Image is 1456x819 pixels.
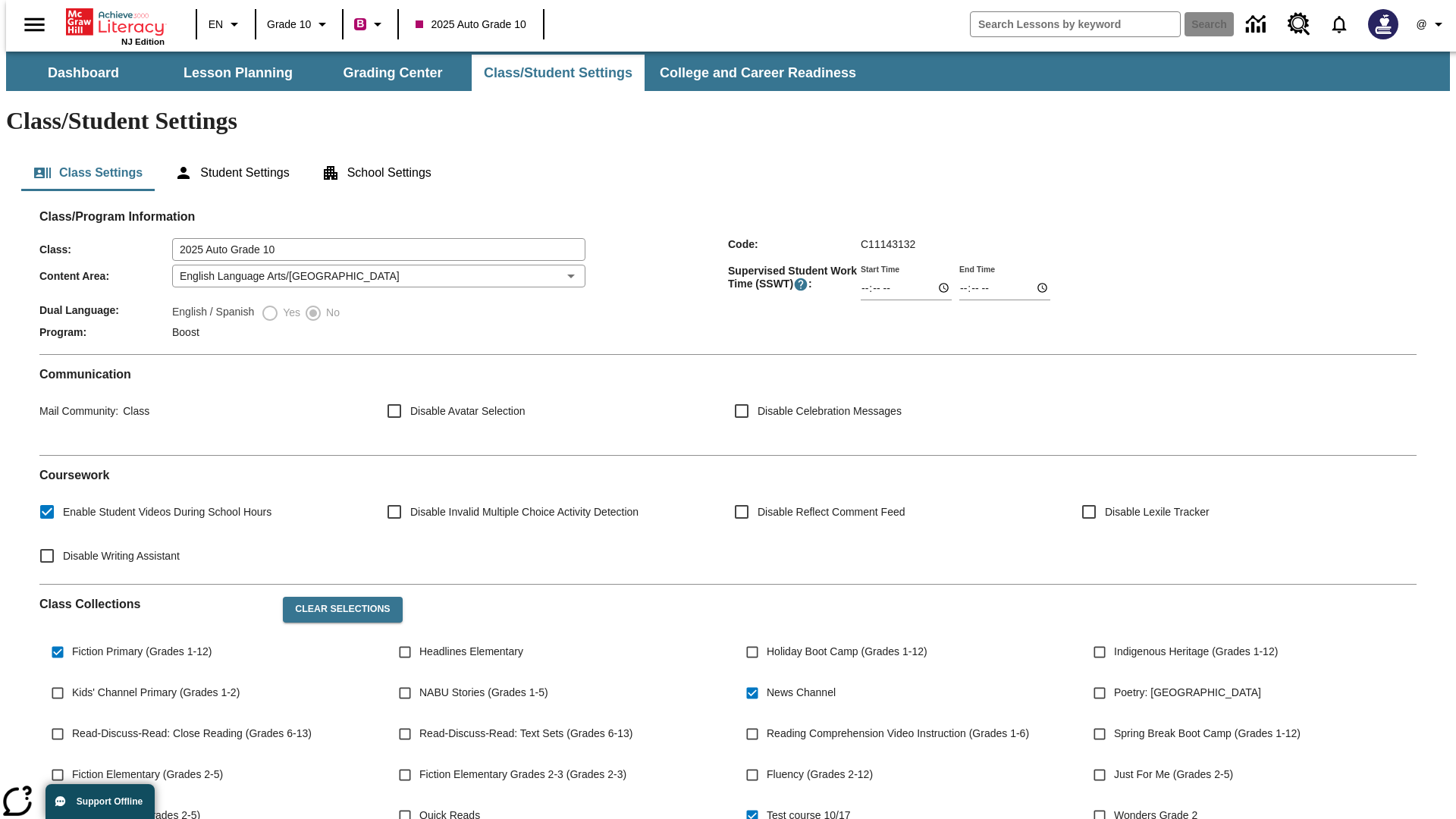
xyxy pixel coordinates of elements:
[39,468,1417,572] div: Coursework
[728,265,861,292] span: Supervised Student Work Time (SSWT) :
[72,685,240,701] span: Kids' Channel Primary (Grades 1-2)
[1114,644,1278,660] span: Indigenous Heritage (Grades 1-12)
[172,265,585,287] div: English Language Arts/[GEOGRAPHIC_DATA]
[283,597,402,623] button: Clear Selections
[172,304,254,322] label: English / Spanish
[66,5,165,46] div: Home
[39,209,1417,224] h2: Class/Program Information
[279,305,300,321] span: Yes
[172,326,199,338] span: Boost
[410,504,639,520] span: Disable Invalid Multiple Choice Activity Detection
[39,367,1417,381] h2: Communication
[1279,4,1319,45] a: Resource Center, Will open in new tab
[419,685,548,701] span: NABU Stories (Grades 1-5)
[12,2,57,47] button: Open side menu
[39,468,1417,482] h2: Course work
[39,405,118,417] span: Mail Community :
[72,767,223,783] span: Fiction Elementary (Grades 2-5)
[39,326,172,338] span: Program :
[728,238,861,250] span: Code :
[6,52,1450,91] div: SubNavbar
[267,17,311,33] span: Grade 10
[39,224,1417,342] div: Class/Program Information
[45,784,155,819] button: Support Offline
[202,11,250,38] button: Language: EN, Select a language
[39,597,271,611] h2: Class Collections
[6,107,1450,135] h1: Class/Student Settings
[261,11,337,38] button: Grade: Grade 10, Select a grade
[162,155,301,191] button: Student Settings
[39,270,172,282] span: Content Area :
[1237,4,1279,45] a: Data Center
[793,277,808,292] button: Supervised Student Work Time is the timeframe when students can take LevelSet and when lessons ar...
[1105,504,1210,520] span: Disable Lexile Tracker
[410,403,526,419] span: Disable Avatar Selection
[66,7,165,37] a: Home
[758,403,902,419] span: Disable Celebration Messages
[317,55,469,91] button: Grading Center
[767,726,1029,742] span: Reading Comprehension Video Instruction (Grades 1-6)
[72,726,312,742] span: Read-Discuss-Read: Close Reading (Grades 6-13)
[209,17,223,33] span: EN
[72,644,212,660] span: Fiction Primary (Grades 1-12)
[121,37,165,46] span: NJ Edition
[861,238,915,250] span: C11143132
[172,238,585,261] input: Class
[39,367,1417,443] div: Communication
[1359,5,1407,44] button: Select a new avatar
[21,155,1435,191] div: Class/Student Settings
[1416,17,1426,33] span: @
[348,11,393,38] button: Boost Class color is violet red. Change class color
[861,263,899,275] label: Start Time
[39,304,172,316] span: Dual Language :
[758,504,905,520] span: Disable Reflect Comment Feed
[767,644,927,660] span: Holiday Boot Camp (Grades 1-12)
[959,263,995,275] label: End Time
[419,767,626,783] span: Fiction Elementary Grades 2-3 (Grades 2-3)
[118,405,149,417] span: Class
[767,685,836,701] span: News Channel
[39,243,172,256] span: Class :
[21,155,155,191] button: Class Settings
[8,55,159,91] button: Dashboard
[1368,9,1398,39] img: Avatar
[162,55,314,91] button: Lesson Planning
[419,644,523,660] span: Headlines Elementary
[63,504,271,520] span: Enable Student Videos During School Hours
[6,55,870,91] div: SubNavbar
[309,155,444,191] button: School Settings
[648,55,868,91] button: College and Career Readiness
[1319,5,1359,44] a: Notifications
[322,305,340,321] span: No
[767,767,873,783] span: Fluency (Grades 2-12)
[356,14,364,33] span: B
[1407,11,1456,38] button: Profile/Settings
[416,17,526,33] span: 2025 Auto Grade 10
[472,55,645,91] button: Class/Student Settings
[1114,767,1233,783] span: Just For Me (Grades 2-5)
[419,726,632,742] span: Read-Discuss-Read: Text Sets (Grades 6-13)
[1114,685,1261,701] span: Poetry: [GEOGRAPHIC_DATA]
[971,12,1180,36] input: search field
[1114,726,1301,742] span: Spring Break Boot Camp (Grades 1-12)
[77,796,143,807] span: Support Offline
[63,548,180,564] span: Disable Writing Assistant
